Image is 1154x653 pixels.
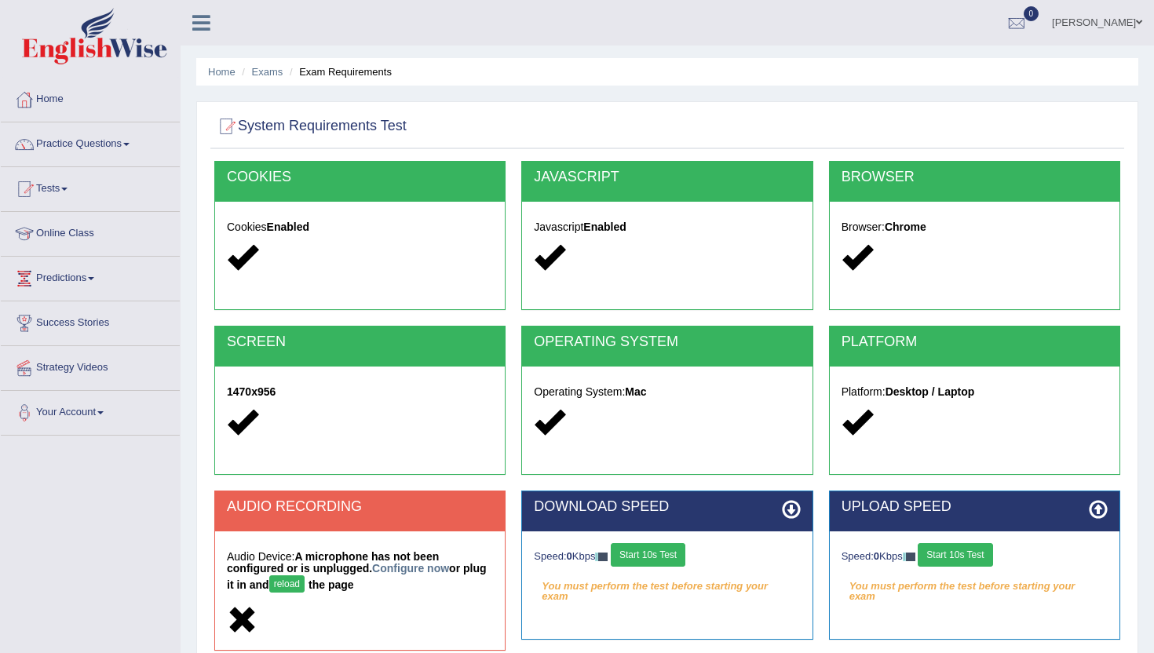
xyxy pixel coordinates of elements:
h5: Browser: [842,221,1108,233]
button: reload [269,575,305,593]
a: Predictions [1,257,180,296]
h2: COOKIES [227,170,493,185]
strong: Desktop / Laptop [886,385,975,398]
h5: Audio Device: [227,551,493,596]
div: Speed: Kbps [534,543,800,571]
strong: Chrome [885,221,926,233]
h5: Javascript [534,221,800,233]
button: Start 10s Test [918,543,992,567]
strong: 0 [567,550,572,562]
a: Configure now [372,562,449,575]
h5: Operating System: [534,386,800,398]
a: Your Account [1,391,180,430]
a: Strategy Videos [1,346,180,385]
a: Practice Questions [1,122,180,162]
a: Online Class [1,212,180,251]
a: Tests [1,167,180,206]
strong: 1470x956 [227,385,276,398]
strong: Mac [625,385,646,398]
a: Exams [252,66,283,78]
div: Speed: Kbps [842,543,1108,571]
a: Home [1,78,180,117]
a: Home [208,66,236,78]
h2: AUDIO RECORDING [227,499,493,515]
strong: Enabled [583,221,626,233]
img: ajax-loader-fb-connection.gif [595,553,608,561]
h2: SCREEN [227,334,493,350]
strong: 0 [874,550,879,562]
h2: OPERATING SYSTEM [534,334,800,350]
img: ajax-loader-fb-connection.gif [903,553,915,561]
strong: A microphone has not been configured or is unplugged. or plug it in and the page [227,550,487,591]
h2: DOWNLOAD SPEED [534,499,800,515]
a: Success Stories [1,301,180,341]
strong: Enabled [267,221,309,233]
h2: PLATFORM [842,334,1108,350]
em: You must perform the test before starting your exam [842,575,1108,598]
li: Exam Requirements [286,64,392,79]
h2: JAVASCRIPT [534,170,800,185]
span: 0 [1024,6,1039,21]
h2: System Requirements Test [214,115,407,138]
button: Start 10s Test [611,543,685,567]
h5: Cookies [227,221,493,233]
h2: BROWSER [842,170,1108,185]
em: You must perform the test before starting your exam [534,575,800,598]
h2: UPLOAD SPEED [842,499,1108,515]
h5: Platform: [842,386,1108,398]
